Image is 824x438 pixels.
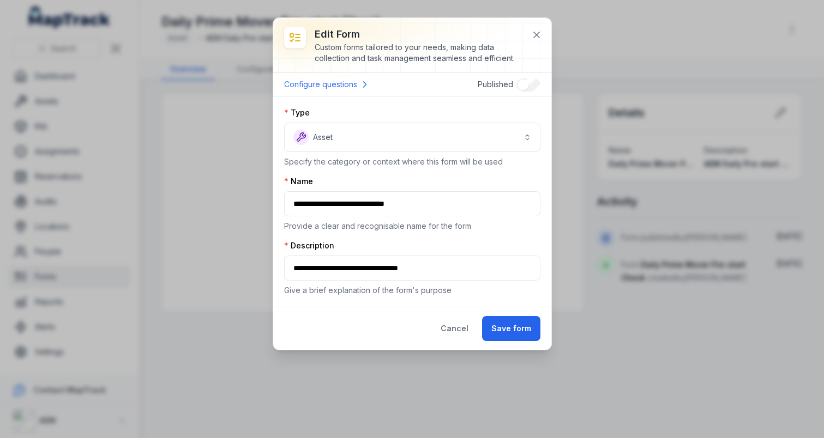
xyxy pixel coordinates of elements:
[284,123,540,152] button: Asset
[284,221,540,232] p: Provide a clear and recognisable name for the form
[284,176,313,187] label: Name
[482,316,540,341] button: Save form
[478,80,513,89] span: Published
[431,316,478,341] button: Cancel
[315,27,523,42] h3: Edit form
[315,42,523,64] div: Custom forms tailored to your needs, making data collection and task management seamless and effi...
[284,285,540,296] p: Give a brief explanation of the form's purpose
[284,240,334,251] label: Description
[284,156,540,167] p: Specify the category or context where this form will be used
[284,107,310,118] label: Type
[284,77,370,92] a: Configure questions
